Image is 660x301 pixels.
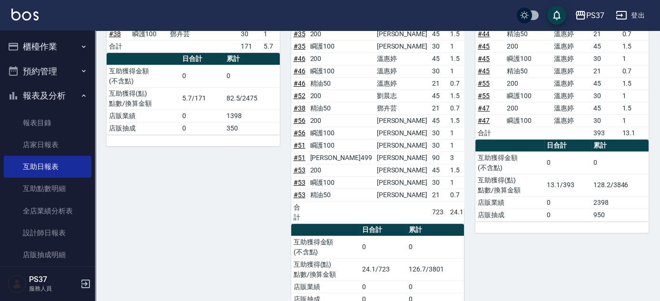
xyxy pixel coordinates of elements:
[430,40,448,52] td: 30
[430,164,448,176] td: 45
[308,114,374,127] td: 200
[291,281,360,293] td: 店販業績
[448,52,466,65] td: 1.5
[294,67,305,75] a: #46
[475,209,544,221] td: 店販抽成
[294,92,305,100] a: #52
[29,284,78,293] p: 服務人員
[4,222,91,244] a: 設計師日報表
[620,114,649,127] td: 1
[571,6,608,25] button: PS37
[430,139,448,151] td: 30
[448,77,466,90] td: 0.7
[591,174,649,196] td: 128.2/3846
[180,110,224,122] td: 0
[308,90,374,102] td: 200
[294,141,305,149] a: #51
[591,127,620,139] td: 393
[107,40,130,52] td: 合計
[430,189,448,201] td: 21
[308,164,374,176] td: 200
[180,53,224,65] th: 日合計
[180,122,224,134] td: 0
[448,90,466,102] td: 1.5
[4,112,91,134] a: 報表目錄
[294,104,305,112] a: #38
[586,10,604,21] div: PS37
[308,52,374,65] td: 200
[504,102,552,114] td: 200
[238,40,262,52] td: 171
[406,224,464,236] th: 累計
[430,65,448,77] td: 30
[552,77,591,90] td: 溫惠婷
[475,140,649,221] table: a dense table
[308,151,374,164] td: [PERSON_NAME]499
[544,151,591,174] td: 0
[294,191,305,199] a: #53
[448,164,466,176] td: 1.5
[107,122,180,134] td: 店販抽成
[374,189,430,201] td: [PERSON_NAME]
[294,179,305,186] a: #53
[430,201,448,223] td: 723
[544,140,591,152] th: 日合計
[478,80,490,87] a: #55
[308,189,374,201] td: 精油50
[224,87,280,110] td: 82.5/2475
[107,65,180,87] td: 互助獲得金額 (不含點)
[591,140,649,152] th: 累計
[620,127,649,139] td: 13.1
[591,102,620,114] td: 45
[478,30,490,38] a: #44
[448,176,466,189] td: 1
[130,28,167,40] td: 瞬護100
[4,200,91,222] a: 全店業績分析表
[4,83,91,108] button: 報表及分析
[448,40,466,52] td: 1
[448,102,466,114] td: 0.7
[478,104,490,112] a: #47
[475,196,544,209] td: 店販業績
[224,53,280,65] th: 累計
[374,90,430,102] td: 劉晨志
[308,102,374,114] td: 精油50
[591,114,620,127] td: 30
[4,244,91,266] a: 店販抽成明細
[448,127,466,139] td: 1
[544,209,591,221] td: 0
[180,65,224,87] td: 0
[448,114,466,127] td: 1.5
[294,42,305,50] a: #35
[374,65,430,77] td: 溫惠婷
[430,102,448,114] td: 21
[504,52,552,65] td: 瞬護100
[620,65,649,77] td: 0.7
[11,9,39,20] img: Logo
[308,28,374,40] td: 200
[591,65,620,77] td: 21
[478,92,490,100] a: #55
[552,52,591,65] td: 溫惠婷
[261,28,279,40] td: 1
[591,209,649,221] td: 950
[430,90,448,102] td: 45
[406,281,464,293] td: 0
[552,90,591,102] td: 溫惠婷
[308,40,374,52] td: 瞬護100
[374,127,430,139] td: [PERSON_NAME]
[552,114,591,127] td: 溫惠婷
[544,174,591,196] td: 13.1/393
[360,281,406,293] td: 0
[374,139,430,151] td: [PERSON_NAME]
[374,176,430,189] td: [PERSON_NAME]
[374,164,430,176] td: [PERSON_NAME]
[374,52,430,65] td: 溫惠婷
[591,196,649,209] td: 2398
[167,28,238,40] td: 鄧卉芸
[448,65,466,77] td: 1
[109,30,121,38] a: #38
[448,28,466,40] td: 1.5
[291,201,308,223] td: 合計
[478,67,490,75] a: #45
